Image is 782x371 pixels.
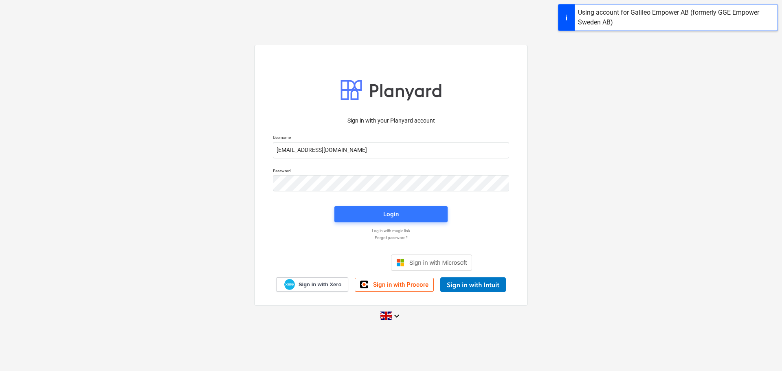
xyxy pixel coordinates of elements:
[284,279,295,290] img: Xero logo
[273,116,509,125] p: Sign in with your Planyard account
[383,209,399,220] div: Login
[273,135,509,142] p: Username
[334,206,448,222] button: Login
[269,235,513,240] a: Forgot password?
[396,259,404,267] img: Microsoft logo
[273,168,509,175] p: Password
[306,254,389,272] iframe: Sign in with Google Button
[276,277,349,292] a: Sign in with Xero
[392,311,402,321] i: keyboard_arrow_down
[578,8,774,27] div: Using account for Galileo Empower AB (formerly GGE Empower Sweden AB)
[299,281,341,288] span: Sign in with Xero
[269,228,513,233] a: Log in with magic link
[373,281,428,288] span: Sign in with Procore
[355,278,434,292] a: Sign in with Procore
[273,142,509,158] input: Username
[409,259,467,266] span: Sign in with Microsoft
